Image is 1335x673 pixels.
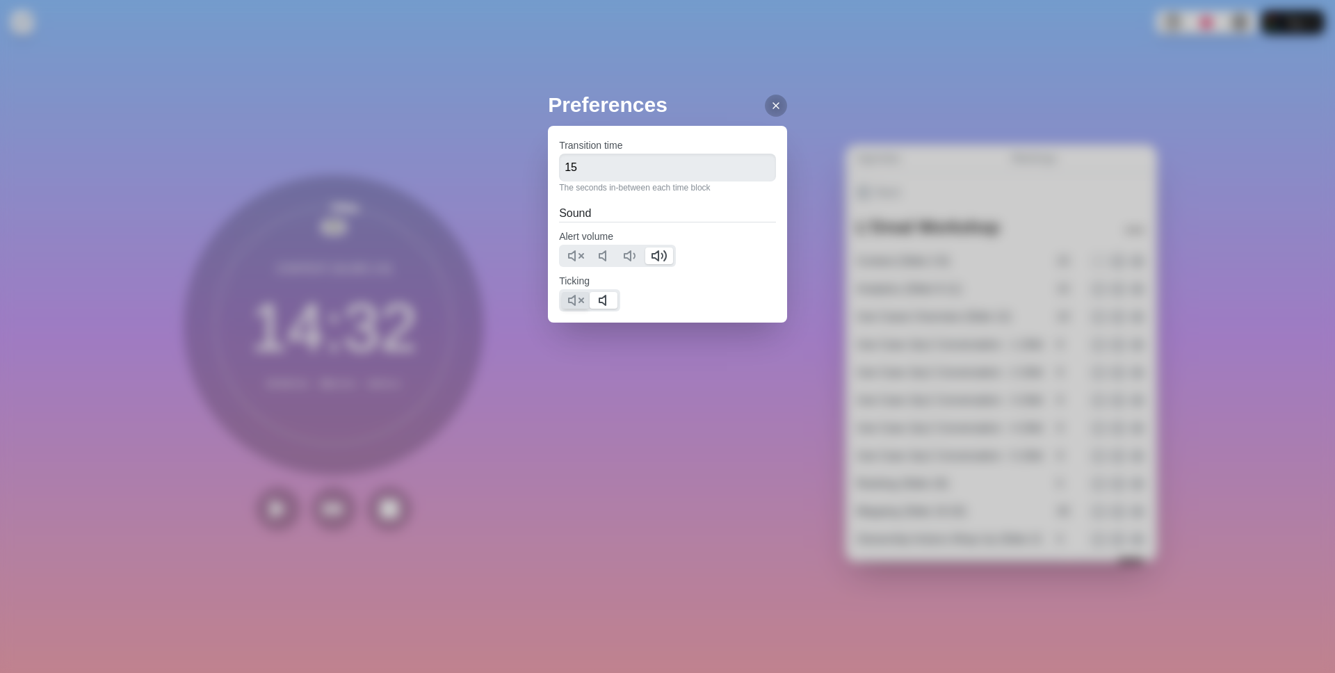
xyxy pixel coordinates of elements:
h2: Sound [559,205,776,222]
h2: Preferences [548,89,787,120]
label: Transition time [559,140,622,151]
label: Alert volume [559,231,613,242]
label: Ticking [559,275,590,286]
p: The seconds in-between each time block [559,181,776,194]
